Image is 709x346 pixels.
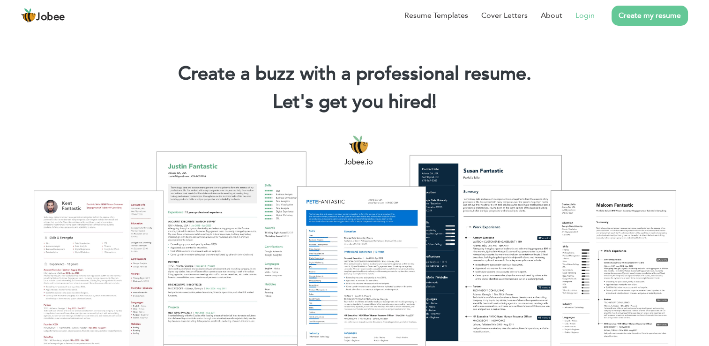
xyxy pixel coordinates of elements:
a: Login [575,10,595,21]
a: Jobee [21,8,65,23]
a: Create my resume [612,6,688,26]
span: | [432,89,436,115]
span: get you hired! [319,89,437,115]
a: Resume Templates [404,10,468,21]
h2: Let's [14,90,695,114]
a: About [541,10,562,21]
a: Cover Letters [481,10,528,21]
img: jobee.io [21,8,36,23]
h1: Create a buzz with a professional resume. [14,62,695,86]
span: Jobee [36,12,65,23]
